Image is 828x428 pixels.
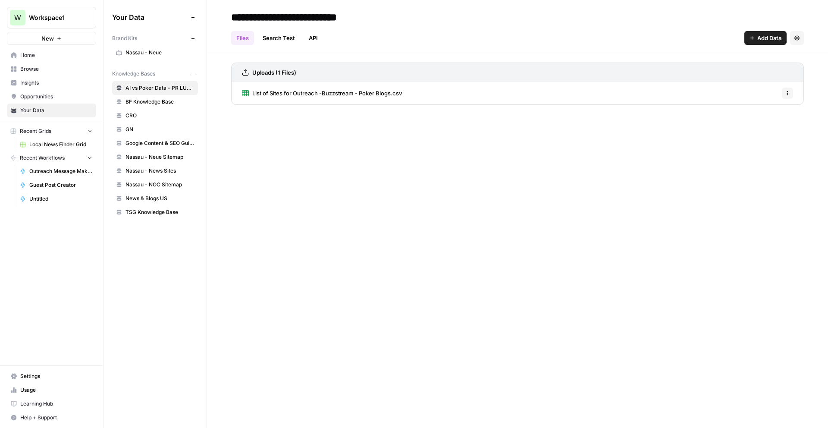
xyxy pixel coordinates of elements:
[125,98,194,106] span: BF Knowledge Base
[112,136,198,150] a: Google Content & SEO Guidelines
[20,79,92,87] span: Insights
[125,167,194,175] span: Nassau - News Sites
[29,181,92,189] span: Guest Post Creator
[20,414,92,422] span: Help + Support
[125,112,194,120] span: CRO
[112,164,198,178] a: Nassau - News Sites
[16,192,96,206] a: Untitled
[125,126,194,133] span: GN
[125,208,194,216] span: TSG Knowledge Base
[112,192,198,205] a: News & Blogs US
[242,63,296,82] a: Uploads (1 Files)
[7,76,96,90] a: Insights
[7,7,96,28] button: Workspace: Workspace1
[112,123,198,136] a: GN
[125,181,194,189] span: Nassau - NOC Sitemap
[125,139,194,147] span: Google Content & SEO Guidelines
[7,397,96,411] a: Learning Hub
[112,70,155,78] span: Knowledge Bases
[29,167,92,175] span: Outreach Message Maker - PR Campaigns
[7,48,96,62] a: Home
[242,82,402,104] a: List of Sites for Outreach -Buzzstream - Poker Blogs.csv
[16,138,96,151] a: Local News Finder Grid
[20,386,92,394] span: Usage
[252,68,296,77] h3: Uploads (1 Files)
[14,13,21,23] span: W
[20,65,92,73] span: Browse
[112,205,198,219] a: TSG Knowledge Base
[7,369,96,383] a: Settings
[125,195,194,202] span: News & Blogs US
[7,151,96,164] button: Recent Workflows
[20,127,51,135] span: Recent Grids
[757,34,781,42] span: Add Data
[125,153,194,161] span: Nassau - Neue Sitemap
[112,178,198,192] a: Nassau - NOC Sitemap
[112,109,198,123] a: CRO
[16,178,96,192] a: Guest Post Creator
[125,84,194,92] span: AI vs Poker Data - PR LUSPS
[112,35,137,42] span: Brand Kits
[7,411,96,425] button: Help + Support
[7,32,96,45] button: New
[112,95,198,109] a: BF Knowledge Base
[257,31,300,45] a: Search Test
[7,125,96,138] button: Recent Grids
[29,195,92,203] span: Untitled
[20,154,65,162] span: Recent Workflows
[7,104,96,117] a: Your Data
[20,372,92,380] span: Settings
[231,31,254,45] a: Files
[7,383,96,397] a: Usage
[20,107,92,114] span: Your Data
[744,31,787,45] button: Add Data
[29,141,92,148] span: Local News Finder Grid
[7,90,96,104] a: Opportunities
[29,13,81,22] span: Workspace1
[125,49,194,57] span: Nassau - Neue
[41,34,54,43] span: New
[112,81,198,95] a: AI vs Poker Data - PR LUSPS
[112,150,198,164] a: Nassau - Neue Sitemap
[7,62,96,76] a: Browse
[16,164,96,178] a: Outreach Message Maker - PR Campaigns
[20,93,92,101] span: Opportunities
[252,89,402,98] span: List of Sites for Outreach -Buzzstream - Poker Blogs.csv
[112,46,198,60] a: Nassau - Neue
[304,31,323,45] a: API
[112,12,188,22] span: Your Data
[20,51,92,59] span: Home
[20,400,92,408] span: Learning Hub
